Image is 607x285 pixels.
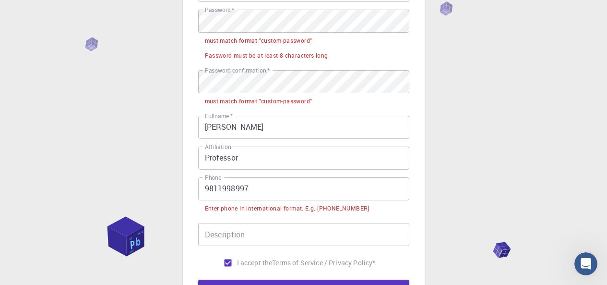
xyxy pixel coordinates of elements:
[205,6,234,14] label: Password
[237,258,273,268] span: I accept the
[205,66,270,74] label: Password confirmation
[205,112,233,120] label: Fullname
[272,258,375,268] p: Terms of Service / Privacy Policy *
[205,204,369,213] div: Enter phone in international format. E.g. [PHONE_NUMBER]
[205,173,221,182] label: Phone
[205,97,312,106] div: must match format "custom-password"
[205,51,328,61] div: Password must be at least 8 characters long
[574,252,597,275] iframe: Intercom live chat
[205,143,231,151] label: Affiliation
[272,258,375,268] a: Terms of Service / Privacy Policy*
[205,36,312,46] div: must match format "custom-password"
